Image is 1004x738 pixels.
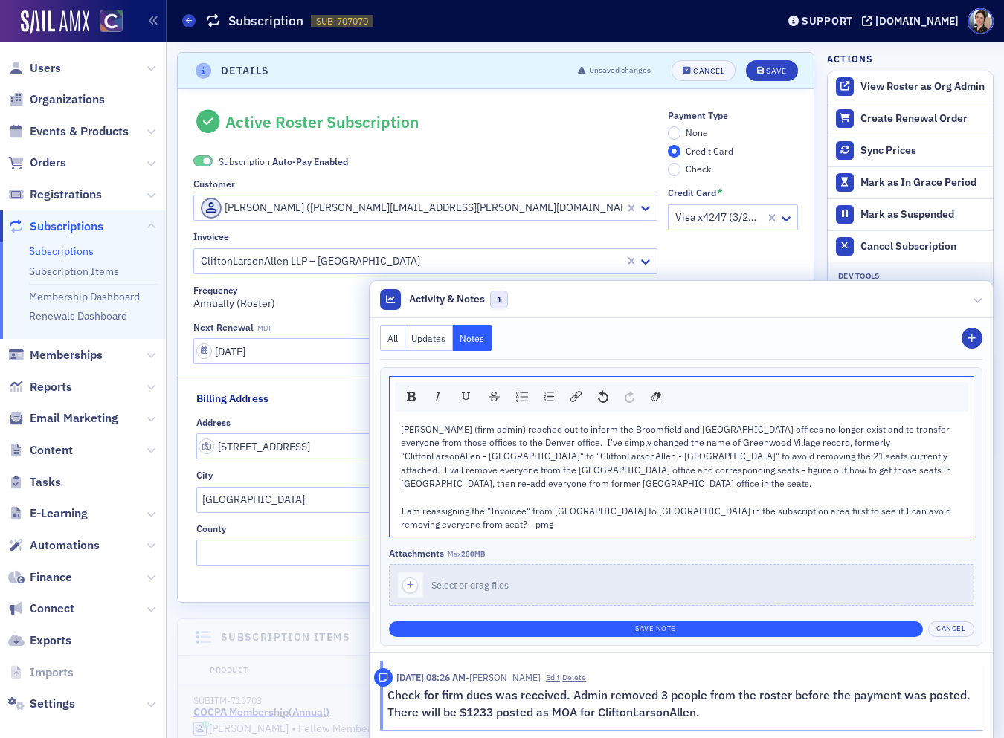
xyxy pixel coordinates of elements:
h4: Subscription items [221,629,350,645]
span: Auto-Pay Enabled [193,155,213,166]
a: Tasks [8,474,61,491]
div: Product [199,664,490,676]
a: COCPA Membership(Annual) [193,706,329,719]
a: Users [8,60,61,77]
button: Mark as In Grace Period [828,166,993,198]
a: Renewals Dashboard [29,309,127,323]
span: Unsaved changes [589,65,651,77]
a: View Homepage [89,10,123,35]
div: rdw-toolbar [395,382,968,412]
div: rdw-remove-control [643,386,670,407]
button: View Roster as Org Admin [828,71,993,103]
div: Credit Card [668,187,716,198]
button: Delete [562,672,586,684]
span: Organizations [30,91,105,108]
button: Cancel [928,621,974,637]
div: City [196,470,213,481]
div: Underline [455,386,477,407]
abbr: This field is required [717,187,723,200]
span: Finance [30,569,72,586]
span: Connect [30,601,74,617]
div: Support [802,14,853,27]
a: [PERSON_NAME] [193,722,289,736]
a: Automations [8,537,100,554]
span: Credit Card [686,145,733,157]
div: Annually (Roster) [193,285,657,311]
span: • [292,722,296,737]
div: Mark as Suspended [860,208,985,221]
span: Orders [30,155,66,171]
span: Events & Products [30,123,129,140]
h4: Details [221,63,270,79]
span: None [686,126,708,138]
span: Activity & Notes [409,291,485,307]
button: Updates [405,325,454,351]
span: Subscription [219,155,348,168]
button: Cancel [672,60,736,81]
div: rdw-link-control [562,386,590,407]
div: SUBITM-710703 [193,695,480,706]
p: Check for firm dues was received. Admin removed 3 people from the roster before the payment was p... [387,687,973,722]
div: Active Roster Subscription [225,112,419,132]
span: Auto-Pay Enabled [272,155,348,167]
button: Mark as Suspended [828,198,993,230]
span: Exports [30,632,71,649]
div: Staff Note [374,668,393,687]
div: Payment Type [668,110,728,121]
div: County [196,523,226,534]
div: Redo [620,386,640,407]
div: Frequency [193,285,237,296]
time: 7/6/2023 08:26 AM [396,671,466,683]
a: Orders [8,155,66,171]
button: All [380,325,405,351]
span: 250MB [461,549,485,559]
span: Memberships [30,347,103,363]
div: Next Renewal [193,322,254,333]
a: Exports [8,632,71,649]
a: Registrations [8,187,102,203]
a: Settings [8,696,75,712]
span: Profile [968,8,994,34]
a: Subscription Items [29,265,119,278]
div: rdw-editor [401,422,963,531]
span: MDT [257,324,271,333]
button: Create Renewal Order [828,103,993,135]
a: Events & Products [8,123,129,140]
span: Max [448,549,485,559]
div: Cancel [693,67,724,75]
div: Customer [193,178,235,190]
div: Ordered [539,386,559,407]
div: Invoicee [193,231,229,242]
span: 1 [490,291,509,309]
h4: Actions [827,52,873,65]
span: Registrations [30,187,102,203]
span: Email Marketing [30,410,118,427]
input: Check [668,163,681,176]
a: Organizations [8,91,105,108]
a: Email Marketing [8,410,118,427]
div: Address [196,417,231,428]
button: [DOMAIN_NAME] [862,16,964,26]
span: Imports [30,664,74,681]
button: Save Note [389,621,923,637]
button: Save [746,60,797,81]
span: Content [30,442,73,459]
div: Bold [402,386,421,407]
h1: Subscription [228,12,303,30]
button: Sync Prices [828,135,993,166]
div: rdw-list-control [508,386,562,407]
img: SailAMX [100,10,123,33]
a: Connect [8,601,74,617]
div: rdw-wrapper [389,376,974,537]
img: SailAMX [21,10,89,34]
input: None [668,126,681,140]
span: E-Learning [30,505,88,522]
a: Content [8,442,73,459]
div: Mark as In Grace Period [860,176,985,190]
span: [PERSON_NAME] (firm admin) reached out to inform the Broomfield and [GEOGRAPHIC_DATA] offices no ... [401,423,953,531]
span: Subscriptions [30,219,103,235]
button: View Roster as Org Admin [860,80,985,94]
div: Remove [646,386,667,407]
div: Strikethrough [483,386,505,407]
